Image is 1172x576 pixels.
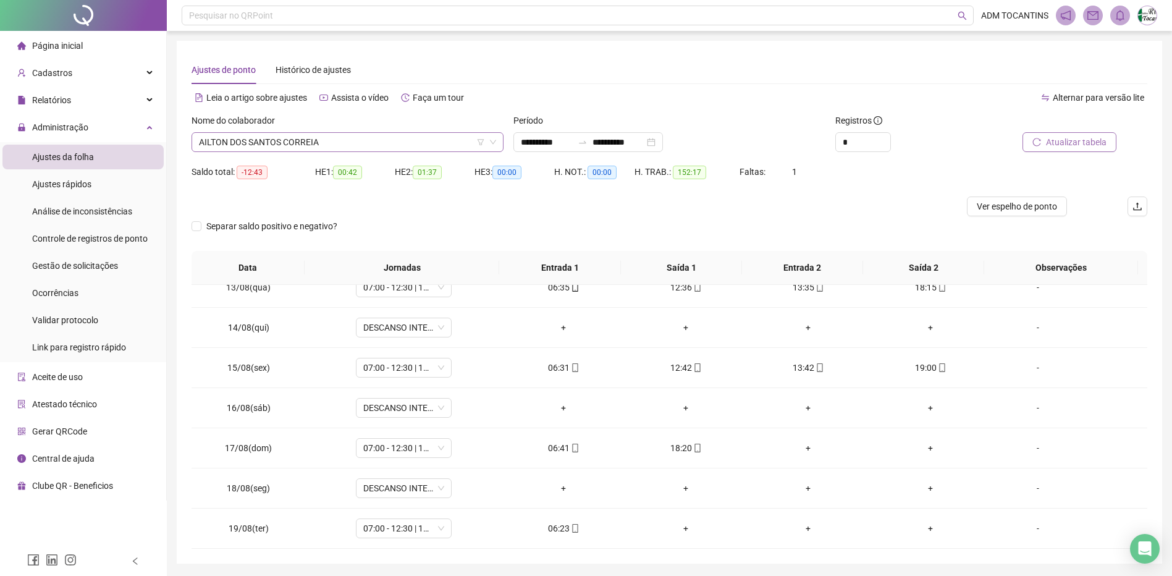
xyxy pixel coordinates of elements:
div: HE 1: [315,165,395,179]
span: 16/08(sáb) [227,403,271,413]
span: left [131,557,140,565]
span: home [17,41,26,50]
span: audit [17,373,26,381]
div: 13:35 [757,281,859,294]
span: history [401,93,410,102]
div: + [757,481,859,495]
span: Página inicial [32,41,83,51]
div: 06:31 [512,361,615,375]
span: qrcode [17,427,26,436]
div: 06:41 [512,441,615,455]
span: Aceite de uso [32,372,83,382]
span: upload [1132,201,1142,211]
span: Leia o artigo sobre ajustes [206,93,307,103]
div: + [879,321,982,334]
span: swap-right [578,137,588,147]
span: mail [1087,10,1098,21]
span: Ocorrências [32,288,78,298]
div: H. TRAB.: [634,165,740,179]
span: 00:00 [588,166,617,179]
span: Controle de registros de ponto [32,234,148,244]
span: notification [1060,10,1071,21]
span: Atestado técnico [32,399,97,409]
span: Relatórios [32,95,71,105]
span: linkedin [46,554,58,566]
div: - [1001,281,1074,294]
span: Cadastros [32,68,72,78]
span: DESCANSO INTER-JORNADA [363,399,444,417]
div: 06:23 [512,522,615,535]
span: Alternar para versão lite [1053,93,1144,103]
span: info-circle [874,116,882,125]
span: user-add [17,69,26,77]
th: Saída 1 [621,251,742,285]
img: 84443 [1138,6,1157,25]
span: gift [17,481,26,490]
span: Assista o vídeo [331,93,389,103]
span: Atualizar tabela [1046,135,1107,149]
span: Registros [835,114,882,127]
div: - [1001,481,1074,495]
div: + [879,441,982,455]
span: AILTON DOS SANTOS CORREIA [199,133,496,151]
div: + [634,321,737,334]
span: mobile [814,283,824,292]
div: + [757,401,859,415]
span: 15/08(sex) [227,363,270,373]
span: mobile [692,283,702,292]
div: + [757,522,859,535]
div: - [1001,321,1074,334]
div: HE 2: [395,165,474,179]
div: + [879,401,982,415]
span: Validar protocolo [32,315,98,325]
span: reload [1032,138,1041,146]
div: + [512,321,615,334]
th: Entrada 2 [742,251,863,285]
span: mobile [570,524,580,533]
span: swap [1041,93,1050,102]
span: 07:00 - 12:30 | 13:30 - 19:00 [363,358,444,377]
div: + [634,481,737,495]
span: Separar saldo positivo e negativo? [201,219,342,233]
div: - [1001,522,1074,535]
div: + [879,481,982,495]
span: mobile [692,363,702,372]
div: H. NOT.: [554,165,634,179]
div: + [512,481,615,495]
span: bell [1115,10,1126,21]
span: mobile [692,444,702,452]
span: -12:43 [237,166,268,179]
span: solution [17,400,26,409]
span: 07:00 - 12:30 | 13:30 - 19:00 [363,519,444,538]
div: - [1001,361,1074,375]
label: Nome do colaborador [192,114,283,127]
span: 00:00 [492,166,521,179]
div: Open Intercom Messenger [1130,534,1160,564]
th: Observações [984,251,1138,285]
span: 152:17 [673,166,706,179]
span: Link para registro rápido [32,342,126,352]
span: mobile [570,363,580,372]
th: Jornadas [305,251,500,285]
span: mobile [570,444,580,452]
span: Gerar QRCode [32,426,87,436]
div: - [1001,441,1074,455]
span: mobile [937,363,946,372]
span: 01:37 [413,166,442,179]
div: + [634,401,737,415]
span: info-circle [17,454,26,463]
span: down [489,138,497,146]
div: 12:42 [634,361,737,375]
div: 13:42 [757,361,859,375]
span: Observações [994,261,1128,274]
span: DESCANSO INTER-JORNADA [363,318,444,337]
span: 13/08(qua) [226,282,271,292]
span: DESCANSO INTER-JORNADA [363,479,444,498]
span: Ver espelho de ponto [977,200,1057,213]
span: search [958,11,967,20]
span: 07:00 - 12:30 | 13:30 - 19:00 [363,439,444,457]
span: Histórico de ajustes [276,65,351,75]
th: Entrada 1 [499,251,620,285]
div: + [634,522,737,535]
span: Faltas: [740,167,767,177]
